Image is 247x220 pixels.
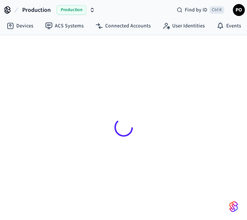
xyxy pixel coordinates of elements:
[39,19,90,33] a: ACS Systems
[229,201,238,213] img: SeamLogoGradient.69752ec5.svg
[157,19,211,33] a: User Identities
[233,4,245,16] button: PO
[22,6,51,14] span: Production
[185,6,207,14] span: Find by ID
[90,19,157,33] a: Connected Accounts
[57,5,86,15] span: Production
[210,6,224,14] span: Ctrl K
[171,3,230,17] div: Find by IDCtrl K
[1,19,39,33] a: Devices
[211,19,247,33] a: Events
[234,5,244,15] span: PO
